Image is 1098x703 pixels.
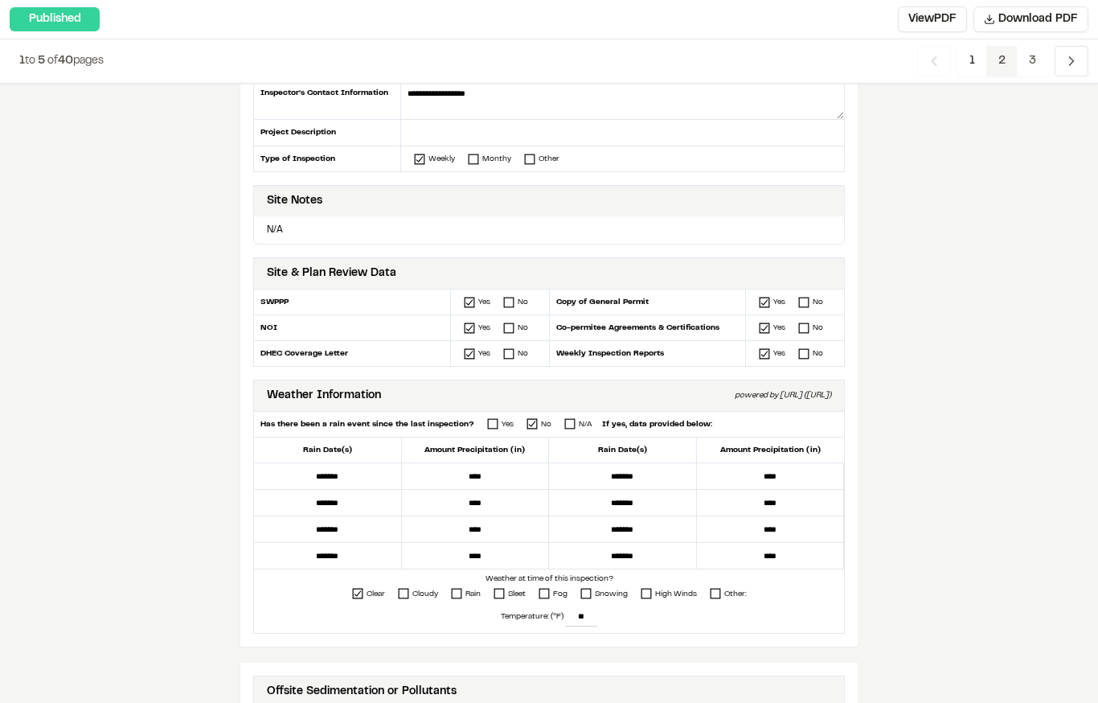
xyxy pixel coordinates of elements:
div: SWPPP [254,290,451,315]
span: 3 [1017,46,1048,76]
nav: Navigation [917,46,1088,76]
div: Published [10,7,100,31]
div: Clear [367,588,385,600]
div: Yes [773,347,785,360]
div: Temperature: (°F) [254,603,844,630]
div: NOI [254,315,451,341]
div: Other: [724,588,747,600]
div: Weekly [428,153,455,165]
div: Co-permitee Agreements & Certifications [549,315,746,341]
div: Site Notes [267,192,322,210]
div: Type of Inspection [253,146,401,171]
div: Site & Plan Review Data [267,265,396,282]
div: Yes [502,418,514,430]
div: Has there been a rain event since the last inspection? [260,418,474,430]
span: 1 [19,56,25,66]
div: Yes [478,296,490,308]
div: Rain [465,588,481,600]
div: No [518,322,528,334]
div: Yes [773,322,785,334]
div: No [518,296,528,308]
div: N/A [579,418,592,430]
span: 2 [986,46,1018,76]
div: Fog [553,588,567,600]
div: No [813,322,823,334]
div: Other [539,153,559,165]
div: Monthy [482,153,511,165]
div: No [813,296,823,308]
div: Snowing [595,588,628,600]
div: Rain Date(s) [254,438,402,462]
div: powered by [URL] ([URL]) [735,389,831,402]
div: Amount Precipitation (in) [402,438,550,462]
div: Yes [478,322,490,334]
div: Copy of General Permit [549,290,746,315]
div: DHEC Coverage Letter [254,341,451,366]
div: Sleet [508,588,526,600]
div: Weekly Inspection Reports [549,341,746,366]
span: 5 [38,56,45,66]
span: 40 [58,56,73,66]
div: Offsite Sedimentation or Pollutants [267,683,457,701]
div: Yes [478,347,490,360]
div: Project Description [253,120,401,146]
div: Yes [773,296,785,308]
span: Download PDF [998,10,1078,28]
button: ViewPDF [898,6,967,32]
div: Inspector's Contact Information [253,80,401,120]
button: Download PDF [973,6,1088,32]
span: 1 [957,46,987,76]
div: High Winds [655,588,697,600]
div: No [813,347,823,360]
div: Weather at time of this inspection? [254,573,844,585]
div: No [541,418,551,430]
div: Weather Information [267,387,381,405]
div: Cloudy [412,588,438,600]
p: N/A [260,223,838,237]
p: to of pages [19,52,104,70]
div: No [518,347,528,360]
div: Amount Precipitation (in) [697,438,845,462]
div: If yes, data provided below: [592,418,712,430]
div: Rain Date(s) [549,438,697,462]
